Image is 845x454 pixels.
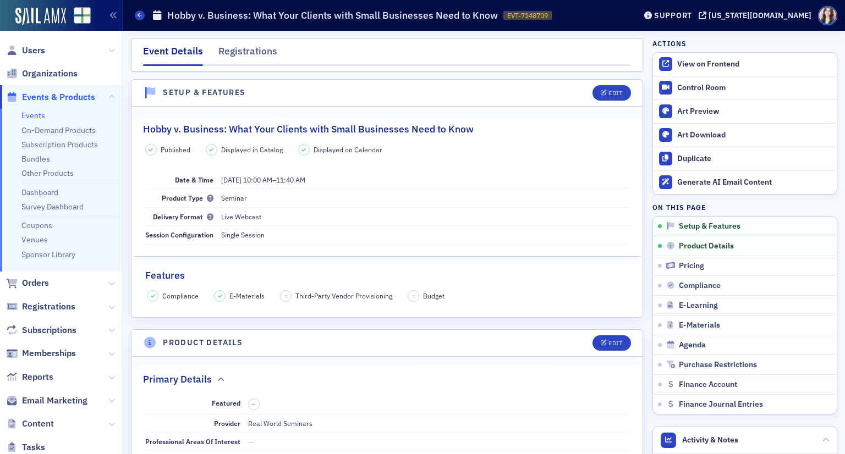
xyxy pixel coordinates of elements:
[22,277,49,289] span: Orders
[21,250,75,259] a: Sponsor Library
[22,418,54,430] span: Content
[679,320,720,330] span: E-Materials
[21,154,50,164] a: Bundles
[22,91,95,103] span: Events & Products
[22,347,76,359] span: Memberships
[677,59,831,69] div: View on Frontend
[21,125,96,135] a: On-Demand Products
[248,437,254,446] span: —
[284,292,288,300] span: –
[679,301,718,311] span: E-Learning
[6,45,45,57] a: Users
[22,441,45,453] span: Tasks
[161,145,190,154] span: Published
[6,418,54,430] a: Content
[679,261,704,271] span: Pricing
[6,371,53,383] a: Reports
[74,7,91,24] img: SailAMX
[6,347,76,359] a: Memberships
[167,9,498,22] h1: Hobby v. Business: What Your Clients with Small Businesses Need to Know
[221,145,283,154] span: Displayed in Catalog
[654,10,692,20] div: Support
[143,44,203,66] div: Event Details
[229,291,265,301] span: E-Materials
[221,230,265,239] span: Single Session
[162,291,199,301] span: Compliance
[423,291,445,301] span: Budget
[818,6,837,25] span: Profile
[218,44,277,64] div: Registrations
[22,301,75,313] span: Registrations
[677,130,831,140] div: Art Download
[252,400,255,408] span: –
[592,335,630,351] button: Edit
[21,202,84,212] a: Survey Dashboard
[15,8,66,25] img: SailAMX
[221,193,247,202] span: Seminar
[653,99,837,123] a: Art Preview
[6,301,75,313] a: Registrations
[653,147,837,170] button: Duplicate
[653,76,837,99] a: Control Room
[162,193,213,202] span: Product Type
[145,268,185,283] h2: Features
[21,168,74,178] a: Other Products
[21,187,58,197] a: Dashboard
[679,340,706,350] span: Agenda
[677,178,831,187] div: Generate AI Email Content
[145,437,240,446] span: Professional Areas Of Interest
[679,380,737,390] span: Finance Account
[6,91,95,103] a: Events & Products
[653,123,837,147] a: Art Download
[592,85,630,101] button: Edit
[6,277,49,289] a: Orders
[679,400,763,409] span: Finance Journal Entries
[66,7,91,26] a: View Homepage
[21,110,45,120] a: Events
[679,222,740,231] span: Setup & Features
[6,68,78,80] a: Organizations
[412,292,415,300] span: –
[221,175,242,184] span: [DATE]
[314,145,382,154] span: Displayed on Calendar
[143,122,474,136] h2: Hobby v. Business: What Your Clients with Small Businesses Need to Know
[276,175,305,184] time: 11:40 AM
[652,202,837,212] h4: On this page
[507,11,548,20] span: EVT-7148709
[6,324,76,336] a: Subscriptions
[22,45,45,57] span: Users
[608,340,622,346] div: Edit
[163,337,243,348] h4: Product Details
[679,360,757,370] span: Purchase Restrictions
[22,371,53,383] span: Reports
[677,83,831,93] div: Control Room
[6,441,45,453] a: Tasks
[709,10,811,20] div: [US_STATE][DOMAIN_NAME]
[214,419,240,428] span: Provider
[243,175,272,184] time: 10:00 AM
[153,212,213,221] span: Delivery Format
[21,140,98,150] a: Subscription Products
[679,281,721,291] span: Compliance
[295,291,392,301] span: Third-Party Vendor Provisioning
[145,230,213,239] span: Session Configuration
[677,154,831,164] div: Duplicate
[699,12,815,19] button: [US_STATE][DOMAIN_NAME]
[221,212,261,221] span: Live Webcast
[22,324,76,336] span: Subscriptions
[22,395,87,407] span: Email Marketing
[677,107,831,117] div: Art Preview
[22,68,78,80] span: Organizations
[143,372,212,386] h2: Primary Details
[212,398,240,407] span: Featured
[608,90,622,96] div: Edit
[653,170,837,194] button: Generate AI Email Content
[21,220,52,230] a: Coupons
[652,38,687,48] h4: Actions
[175,175,213,184] span: Date & Time
[682,434,738,446] span: Activity & Notes
[248,419,312,428] span: Real World Seminars
[163,87,246,98] h4: Setup & Features
[653,53,837,76] a: View on Frontend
